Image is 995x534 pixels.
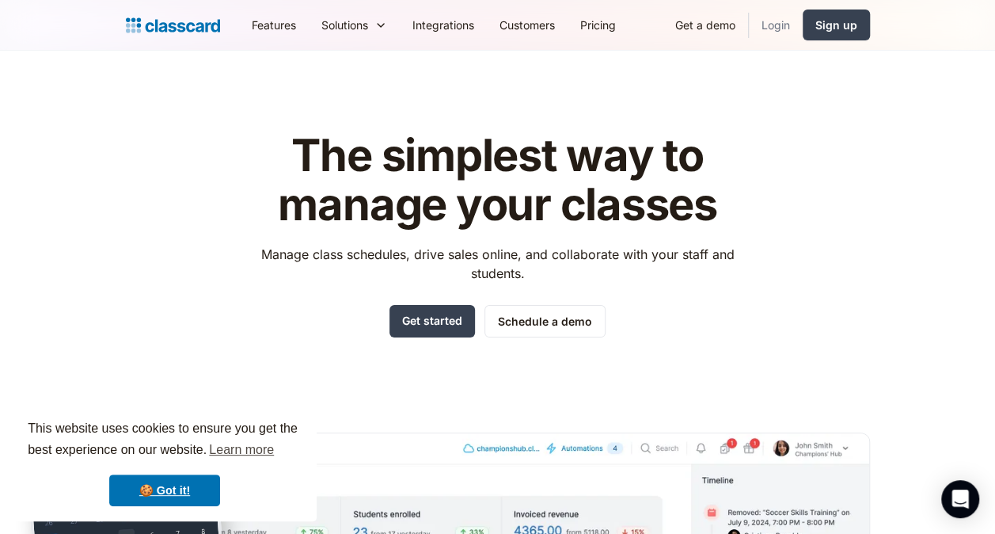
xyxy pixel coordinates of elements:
div: Solutions [309,7,400,43]
a: Features [239,7,309,43]
a: learn more about cookies [207,438,276,462]
a: Pricing [568,7,629,43]
div: Sign up [815,17,857,33]
div: cookieconsent [13,404,317,521]
a: Get started [389,305,475,338]
a: dismiss cookie message [109,475,220,506]
h1: The simplest way to manage your classes [246,132,749,229]
a: Schedule a demo [484,305,606,338]
span: This website uses cookies to ensure you get the best experience on our website. [28,419,302,462]
a: Customers [487,7,568,43]
a: Sign up [803,10,870,40]
a: Integrations [400,7,487,43]
div: Open Intercom Messenger [941,480,979,518]
a: home [126,14,220,36]
a: Get a demo [663,7,748,43]
p: Manage class schedules, drive sales online, and collaborate with your staff and students. [246,245,749,283]
a: Login [749,7,803,43]
div: Solutions [321,17,368,33]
